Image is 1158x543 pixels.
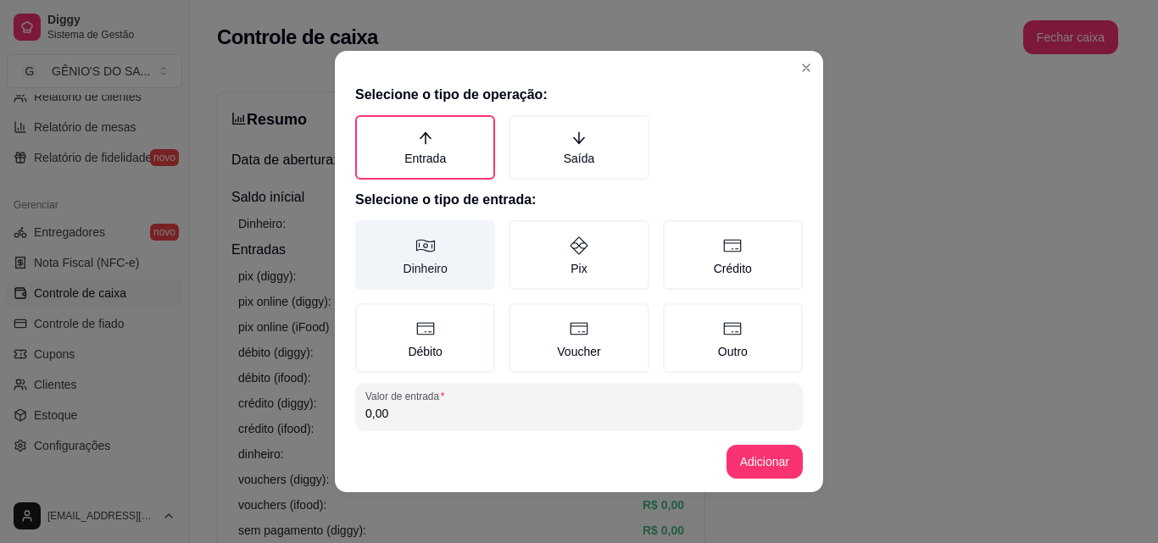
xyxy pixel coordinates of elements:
label: Voucher [509,303,649,373]
label: Entrada [355,115,495,180]
input: Valor de entrada [365,405,793,422]
label: Valor de entrada [365,389,450,403]
label: Outro [663,303,803,373]
button: Close [793,54,820,81]
label: Pix [509,220,649,290]
button: Adicionar [727,445,803,479]
label: Saída [509,115,649,180]
span: arrow-down [571,130,587,146]
span: arrow-up [418,130,433,146]
label: Crédito [663,220,803,290]
label: Débito [355,303,495,373]
label: Dinheiro [355,220,495,290]
h2: Selecione o tipo de operação: [355,85,803,105]
h2: Selecione o tipo de entrada: [355,190,803,210]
